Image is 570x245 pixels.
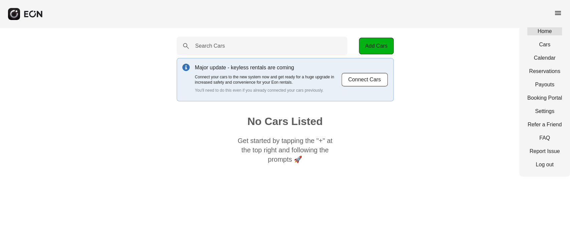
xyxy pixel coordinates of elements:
label: Search Cars [195,42,225,50]
a: Log out [527,161,562,169]
a: Settings [527,107,562,115]
p: Connect your cars to the new system now and get ready for a huge upgrade in increased safety and ... [195,74,341,85]
a: Payouts [527,81,562,89]
img: info [182,64,190,71]
a: Refer a Friend [527,121,562,129]
span: menu [554,9,562,17]
a: Booking Portal [527,94,562,102]
a: Calendar [527,54,562,62]
button: Add Cars [359,38,394,54]
p: Get started by tapping the "+" at the top right and following the prompts 🚀 [235,136,335,164]
p: Major update - keyless rentals are coming [195,64,341,72]
button: Connect Cars [341,73,388,87]
a: Cars [527,41,562,49]
a: FAQ [527,134,562,142]
a: Reservations [527,67,562,75]
h1: No Cars Listed [247,117,323,125]
a: Report Issue [527,147,562,155]
a: Home [527,27,562,35]
p: You'll need to do this even if you already connected your cars previously. [195,88,341,93]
